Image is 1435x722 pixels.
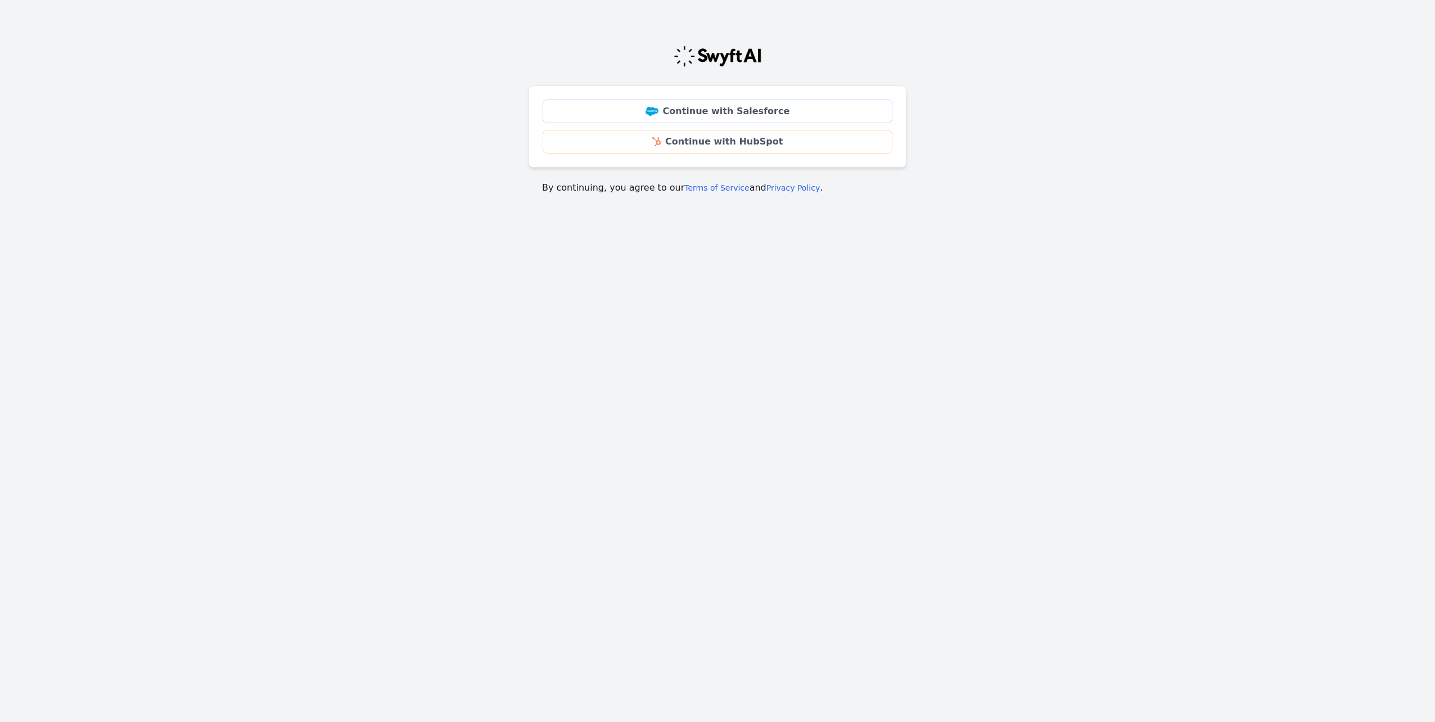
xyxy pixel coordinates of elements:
[766,183,820,192] a: Privacy Policy
[684,183,749,192] a: Terms of Service
[646,107,658,116] img: Salesforce
[673,45,762,67] img: Swyft Logo
[543,100,892,123] a: Continue with Salesforce
[652,137,661,146] img: HubSpot
[542,181,893,195] p: By continuing, you agree to our and .
[543,130,892,154] a: Continue with HubSpot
